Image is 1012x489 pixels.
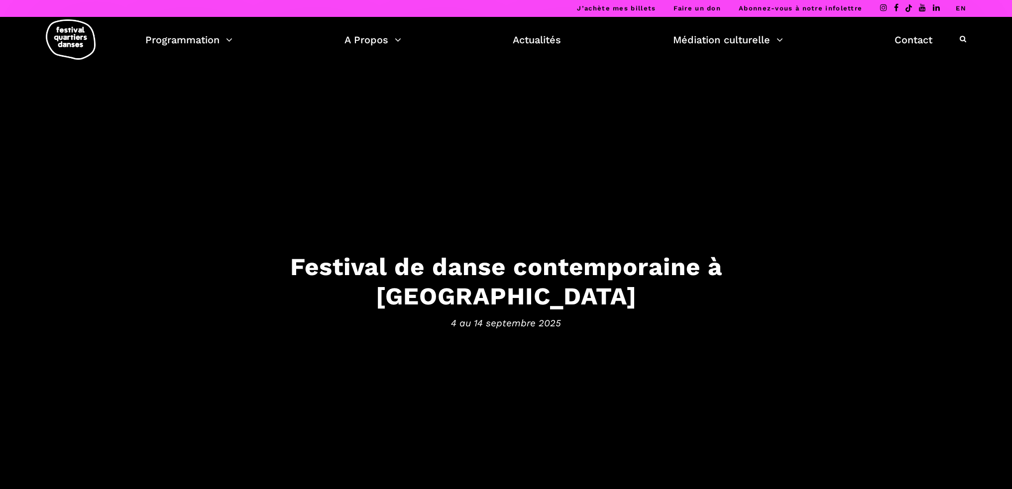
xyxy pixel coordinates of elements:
span: 4 au 14 septembre 2025 [198,315,815,330]
h3: Festival de danse contemporaine à [GEOGRAPHIC_DATA] [198,252,815,311]
a: Actualités [513,31,561,48]
a: Abonnez-vous à notre infolettre [739,4,862,12]
img: logo-fqd-med [46,19,96,60]
a: Faire un don [674,4,721,12]
a: EN [956,4,966,12]
a: Programmation [145,31,232,48]
a: A Propos [344,31,401,48]
a: Médiation culturelle [673,31,783,48]
a: Contact [895,31,932,48]
a: J’achète mes billets [577,4,656,12]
